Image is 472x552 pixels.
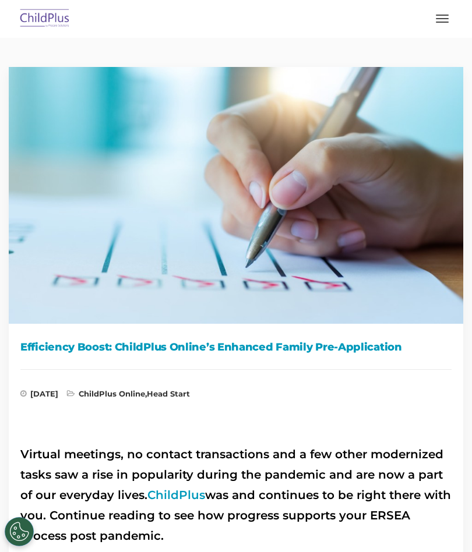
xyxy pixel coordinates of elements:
a: ChildPlus Online [79,389,145,398]
a: Head Start [147,389,190,398]
span: [DATE] [20,390,58,402]
img: ChildPlus by Procare Solutions [17,5,72,33]
h1: Efficiency Boost: ChildPlus Online’s Enhanced Family Pre-Application [20,338,452,356]
h2: Virtual meetings, no contact transactions and a few other modernized tasks saw a rise in populari... [20,444,452,546]
a: ChildPlus [147,488,205,502]
span: , [67,390,190,402]
button: Cookies Settings [5,517,34,546]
